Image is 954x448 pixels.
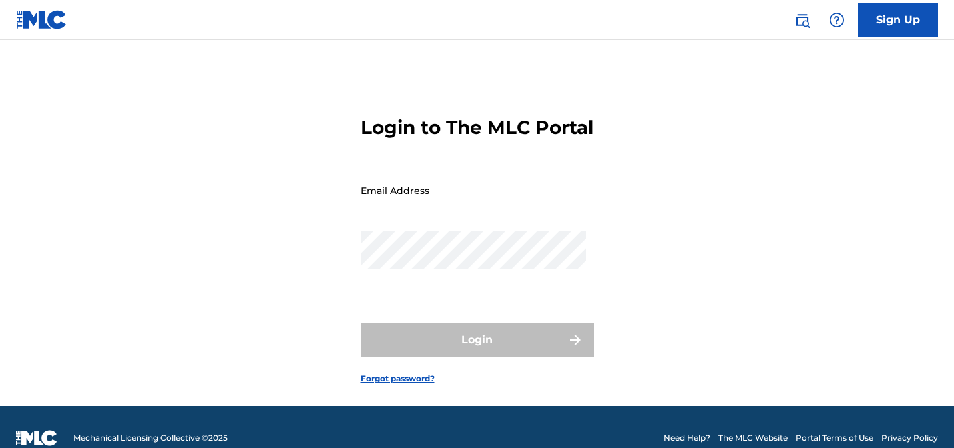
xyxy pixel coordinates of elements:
[858,3,938,37] a: Sign Up
[16,430,57,446] img: logo
[796,432,873,444] a: Portal Terms of Use
[361,373,435,385] a: Forgot password?
[829,12,845,28] img: help
[881,432,938,444] a: Privacy Policy
[794,12,810,28] img: search
[718,432,788,444] a: The MLC Website
[361,116,593,139] h3: Login to The MLC Portal
[73,432,228,444] span: Mechanical Licensing Collective © 2025
[789,7,816,33] a: Public Search
[824,7,850,33] div: Help
[16,10,67,29] img: MLC Logo
[664,432,710,444] a: Need Help?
